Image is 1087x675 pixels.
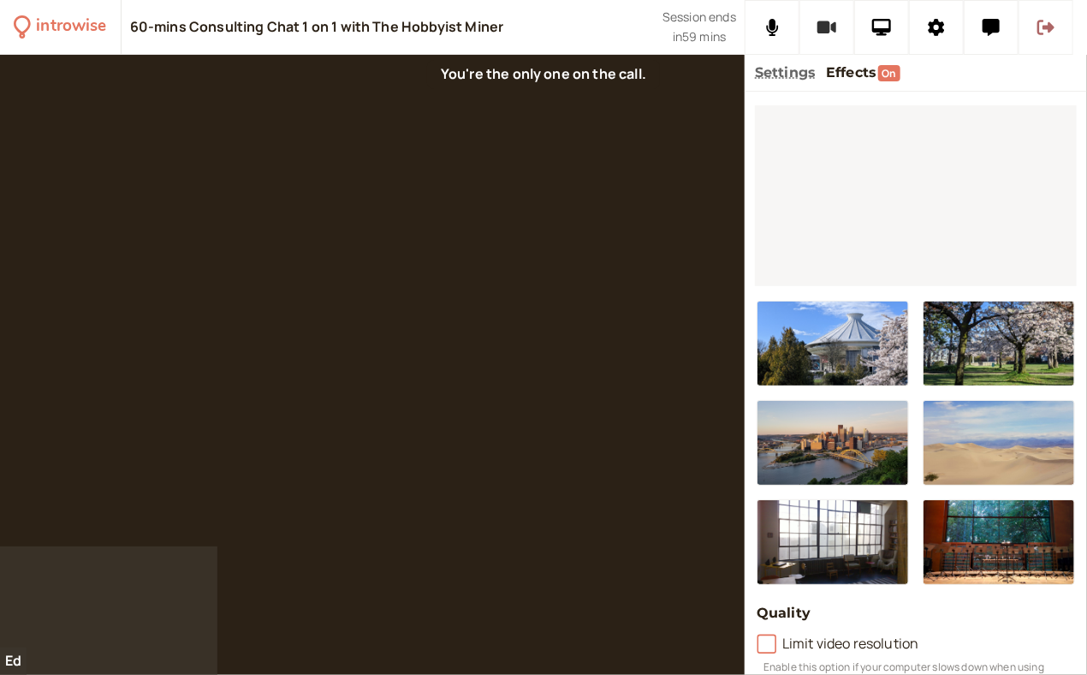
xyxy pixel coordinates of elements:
[130,18,504,37] div: 60-mins Consulting Chat 1 on 1 with The Hobbyist Miner
[662,8,736,27] span: Session ends
[757,499,909,585] button: Loft
[673,27,726,47] span: in 59 mins
[755,62,816,84] button: Settings
[923,400,1075,486] button: Death Valley
[923,301,1075,386] button: Spring
[878,65,900,81] span: On
[662,8,736,46] div: Scheduled session end time. Don't worry, your call will continue
[757,400,909,486] button: Pittsburgh
[923,499,1075,585] button: Stage
[826,62,876,84] button: Effects
[36,14,106,40] div: introwise
[757,634,919,653] span: Limit video resolution
[427,60,660,89] div: You're the only one on the call.
[757,602,1075,624] h5: Quality
[757,301,909,386] button: Vancouver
